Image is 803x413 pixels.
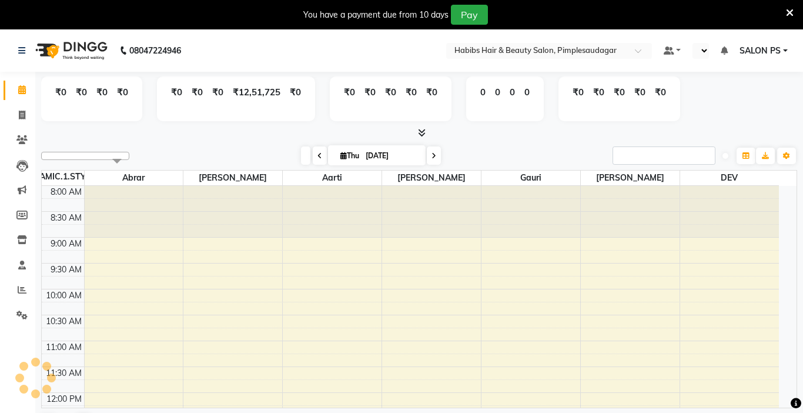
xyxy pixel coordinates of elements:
div: ₹0 [187,86,208,99]
div: ₹0 [588,86,609,99]
b: 08047224946 [129,34,181,67]
div: ₹0 [568,86,588,99]
span: Aarti [283,171,382,185]
div: ₹0 [401,86,421,99]
div: ₹0 [71,86,92,99]
div: 11:00 AM [44,341,84,354]
img: logo [30,34,111,67]
button: Pay [451,5,488,25]
div: ₹0 [339,86,360,99]
div: 0 [520,86,534,99]
div: ₹0 [650,86,671,99]
div: 10:30 AM [44,315,84,328]
div: ₹0 [208,86,228,99]
div: 0 [505,86,520,99]
div: ₹0 [112,86,133,99]
div: 8:00 AM [48,186,84,198]
div: 11:30 AM [44,367,84,379]
div: ₹0 [380,86,401,99]
div: 8:30 AM [48,212,84,224]
span: Gauri [481,171,580,185]
span: Thu [337,151,362,160]
div: You have a payment due from 10 days [303,9,449,21]
div: ₹0 [360,86,380,99]
span: [PERSON_NAME] [382,171,481,185]
div: 9:00 AM [48,238,84,250]
span: DEV [680,171,779,185]
div: 12:00 PM [44,393,84,405]
div: 10:00 AM [44,289,84,302]
div: ₹0 [421,86,442,99]
div: 9:30 AM [48,264,84,276]
span: [PERSON_NAME] [183,171,282,185]
span: Abrar [85,171,183,185]
div: ₹0 [166,86,187,99]
div: ₹0 [609,86,630,99]
div: ₹0 [92,86,112,99]
div: 0 [490,86,505,99]
div: 0 [476,86,490,99]
span: SALON PS [740,45,781,57]
div: ₹0 [630,86,650,99]
div: ₹12,51,725 [228,86,285,99]
div: DYNAMIC.1.STYLIST [42,171,84,183]
div: ₹0 [285,86,306,99]
input: 2025-09-04 [362,147,421,165]
div: ₹0 [51,86,71,99]
span: [PERSON_NAME] [581,171,680,185]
